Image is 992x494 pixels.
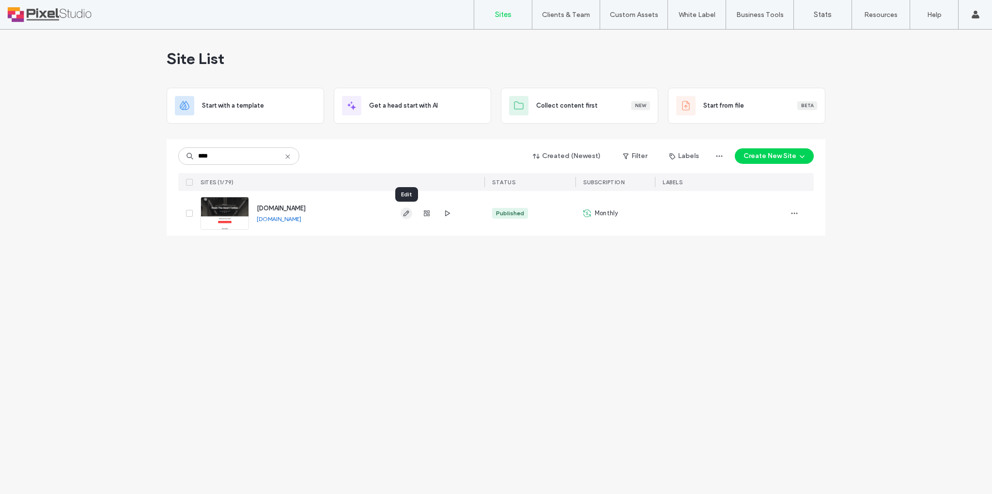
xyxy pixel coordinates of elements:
label: White Label [679,11,715,19]
span: Get a head start with AI [369,101,438,111]
label: Resources [864,11,898,19]
button: Labels [661,148,708,164]
span: Help [22,7,42,16]
div: Beta [797,101,817,110]
span: Monthly [595,208,618,218]
span: Start from file [703,101,744,111]
div: Start with a template [167,88,324,124]
button: Filter [613,148,657,164]
div: New [631,101,650,110]
label: Business Tools [736,11,784,19]
a: [DOMAIN_NAME] [257,205,306,212]
a: [DOMAIN_NAME] [257,215,301,223]
label: Stats [814,10,832,19]
label: Sites [495,10,511,19]
span: STATUS [492,179,515,186]
span: SITES (1/79) [201,179,233,186]
label: Custom Assets [610,11,658,19]
div: Collect content firstNew [501,88,658,124]
span: Site List [167,49,224,68]
button: Create New Site [735,148,814,164]
label: Clients & Team [542,11,590,19]
label: Help [927,11,942,19]
button: Created (Newest) [525,148,609,164]
span: Collect content first [536,101,598,111]
div: Start from fileBeta [668,88,825,124]
div: Get a head start with AI [334,88,491,124]
div: Published [496,209,524,218]
span: Start with a template [202,101,264,111]
div: Edit [395,187,418,202]
span: SUBSCRIPTION [583,179,624,186]
span: LABELS [663,179,682,186]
